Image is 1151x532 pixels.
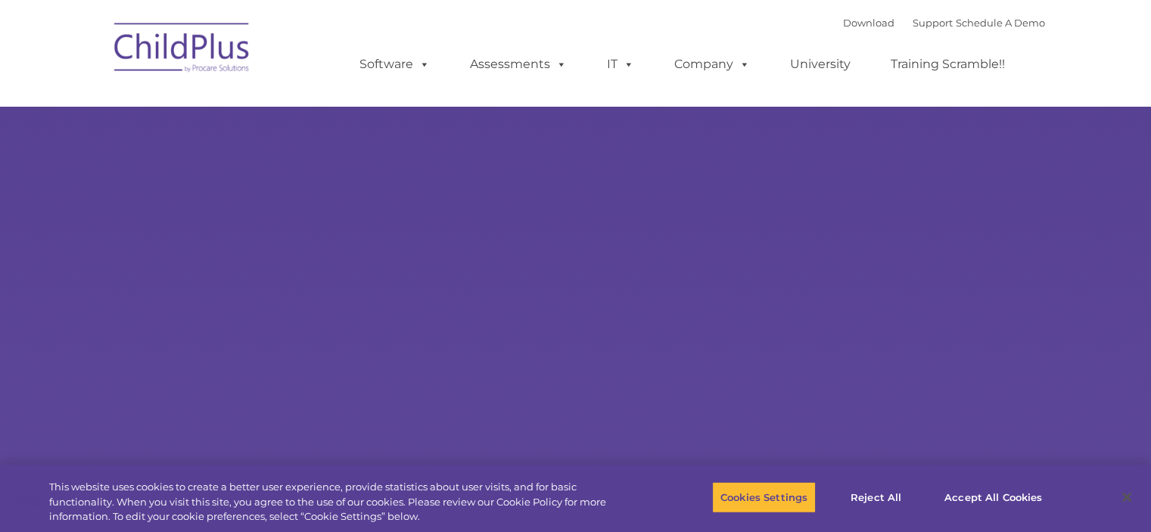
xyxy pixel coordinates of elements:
[659,49,765,79] a: Company
[843,17,1045,29] font: |
[1110,481,1143,514] button: Close
[455,49,582,79] a: Assessments
[843,17,894,29] a: Download
[712,481,816,513] button: Cookies Settings
[829,481,923,513] button: Reject All
[876,49,1020,79] a: Training Scramble!!
[344,49,445,79] a: Software
[913,17,953,29] a: Support
[956,17,1045,29] a: Schedule A Demo
[936,481,1050,513] button: Accept All Cookies
[107,12,258,88] img: ChildPlus by Procare Solutions
[775,49,866,79] a: University
[592,49,649,79] a: IT
[49,480,633,524] div: This website uses cookies to create a better user experience, provide statistics about user visit...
